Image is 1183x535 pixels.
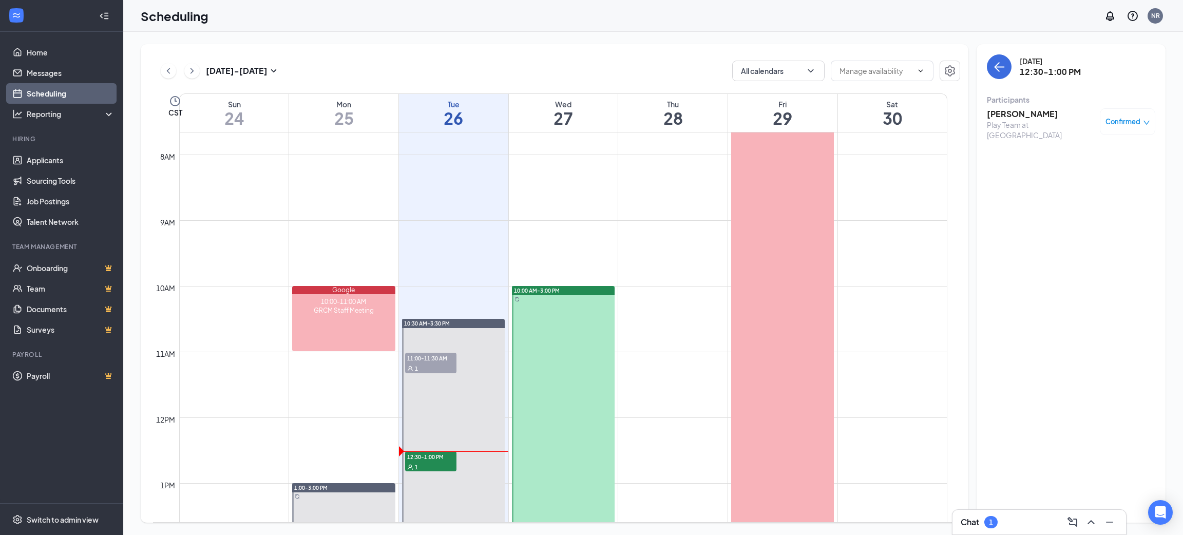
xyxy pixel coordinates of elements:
[12,242,112,251] div: Team Management
[169,95,181,107] svg: Clock
[180,94,289,132] a: August 24, 2025
[961,517,979,528] h3: Chat
[180,99,289,109] div: Sun
[294,484,328,491] span: 1:00-3:00 PM
[940,61,960,81] button: Settings
[187,65,197,77] svg: ChevronRight
[292,306,395,315] div: GRCM Staff Meeting
[987,108,1095,120] h3: [PERSON_NAME]
[732,61,825,81] button: All calendarsChevronDown
[158,480,177,491] div: 1pm
[839,65,912,77] input: Manage availability
[618,99,728,109] div: Thu
[399,99,508,109] div: Tue
[1143,119,1150,126] span: down
[154,348,177,359] div: 11am
[158,151,177,162] div: 8am
[1066,516,1079,528] svg: ComposeMessage
[1085,516,1097,528] svg: ChevronUp
[514,287,560,294] span: 10:00 AM-3:00 PM
[917,67,925,75] svg: ChevronDown
[27,42,115,63] a: Home
[404,320,450,327] span: 10:30 AM-3:30 PM
[728,94,837,132] a: August 29, 2025
[27,258,115,278] a: OnboardingCrown
[1103,516,1116,528] svg: Minimize
[1064,514,1081,530] button: ComposeMessage
[407,366,413,372] svg: User
[987,120,1095,140] div: Play Team at [GEOGRAPHIC_DATA]
[27,83,115,104] a: Scheduling
[289,99,398,109] div: Mon
[12,350,112,359] div: Payroll
[12,109,23,119] svg: Analysis
[993,61,1005,73] svg: ArrowLeft
[806,66,816,76] svg: ChevronDown
[289,109,398,127] h1: 25
[944,65,956,77] svg: Settings
[1101,514,1118,530] button: Minimize
[838,94,947,132] a: August 30, 2025
[1104,10,1116,22] svg: Notifications
[27,212,115,232] a: Talent Network
[989,518,993,527] div: 1
[268,65,280,77] svg: SmallChevronDown
[27,299,115,319] a: DocumentsCrown
[154,282,177,294] div: 10am
[27,150,115,170] a: Applicants
[27,319,115,340] a: SurveysCrown
[158,217,177,228] div: 9am
[27,366,115,386] a: PayrollCrown
[154,414,177,425] div: 12pm
[180,109,289,127] h1: 24
[399,109,508,127] h1: 26
[12,514,23,525] svg: Settings
[1127,10,1139,22] svg: QuestionInfo
[27,63,115,83] a: Messages
[509,99,618,109] div: Wed
[415,365,418,372] span: 1
[12,135,112,143] div: Hiring
[405,451,456,462] span: 12:30-1:00 PM
[27,109,115,119] div: Reporting
[1105,117,1140,127] span: Confirmed
[184,63,200,79] button: ChevronRight
[168,107,182,118] span: CST
[27,278,115,299] a: TeamCrown
[509,109,618,127] h1: 27
[289,94,398,132] a: August 25, 2025
[618,109,728,127] h1: 28
[1083,514,1099,530] button: ChevronUp
[1020,56,1081,66] div: [DATE]
[206,65,268,77] h3: [DATE] - [DATE]
[728,109,837,127] h1: 29
[1148,500,1173,525] div: Open Intercom Messenger
[987,94,1155,105] div: Participants
[161,63,176,79] button: ChevronLeft
[295,494,300,499] svg: Sync
[618,94,728,132] a: August 28, 2025
[27,170,115,191] a: Sourcing Tools
[1020,66,1081,78] h3: 12:30-1:00 PM
[509,94,618,132] a: August 27, 2025
[407,464,413,470] svg: User
[11,10,22,21] svg: WorkstreamLogo
[838,109,947,127] h1: 30
[838,99,947,109] div: Sat
[415,464,418,471] span: 1
[27,514,99,525] div: Switch to admin view
[292,286,395,294] div: Google
[27,191,115,212] a: Job Postings
[99,11,109,21] svg: Collapse
[141,7,208,25] h1: Scheduling
[292,297,395,306] div: 10:00-11:00 AM
[728,99,837,109] div: Fri
[405,353,456,363] span: 11:00-11:30 AM
[399,94,508,132] a: August 26, 2025
[1151,11,1160,20] div: NR
[514,297,520,302] svg: Sync
[987,54,1012,79] button: back-button
[163,65,174,77] svg: ChevronLeft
